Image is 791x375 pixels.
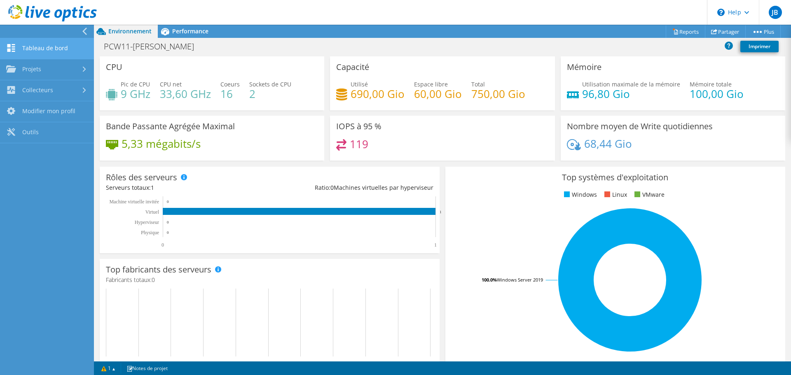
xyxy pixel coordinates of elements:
a: Plus [745,25,781,38]
a: Imprimer [740,41,779,52]
h3: Bande Passante Agrégée Maximal [106,122,235,131]
h4: 2 [249,89,291,98]
text: Virtuel [145,209,159,215]
text: Physique [141,230,159,235]
h3: Rôles des serveurs [106,173,177,182]
span: Espace libre [414,80,448,88]
span: Total [471,80,485,88]
h4: 690,00 Gio [351,89,405,98]
a: Partager [705,25,746,38]
div: Ratio: Machines virtuelles par hyperviseur [269,183,433,192]
h3: Nombre moyen de Write quotidiennes [567,122,713,131]
span: JB [769,6,782,19]
span: Coeurs [220,80,240,88]
h4: 33,60 GHz [160,89,211,98]
h4: 119 [350,140,368,149]
h4: 750,00 Gio [471,89,525,98]
h1: PCW11-[PERSON_NAME] [100,42,207,51]
span: 0 [330,184,334,191]
h4: 68,44 Gio [584,139,632,148]
li: VMware [632,190,665,199]
a: 1 [96,363,121,373]
text: 1 [440,210,442,214]
text: Hyperviseur [135,219,159,225]
h3: Mémoire [567,63,601,72]
h3: IOPS à 95 % [336,122,381,131]
h4: 5,33 mégabits/s [122,139,201,148]
h3: Capacité [336,63,369,72]
a: Reports [666,25,705,38]
span: CPU net [160,80,182,88]
tspan: 100.0% [482,277,497,283]
text: 0 [167,200,169,204]
text: 0 [167,231,169,235]
text: 0 [167,220,169,224]
tspan: Machine virtuelle invitée [109,199,159,205]
span: 0 [152,276,155,284]
span: Environnement [108,27,152,35]
text: 1 [434,242,437,248]
h3: Top systèmes d'exploitation [452,173,779,182]
h4: 16 [220,89,240,98]
span: Utilisé [351,80,368,88]
h4: 9 GHz [121,89,150,98]
h3: CPU [106,63,122,72]
text: 0 [161,242,164,248]
h4: Fabricants totaux: [106,275,433,284]
span: 1 [151,184,154,191]
h4: 96,80 Gio [582,89,680,98]
a: Notes de projet [121,363,173,373]
h3: Top fabricants des serveurs [106,265,211,274]
div: Serveurs totaux: [106,183,269,192]
span: Mémoire totale [690,80,732,88]
span: Sockets de CPU [249,80,291,88]
li: Linux [602,190,627,199]
h4: 60,00 Gio [414,89,462,98]
span: Performance [172,27,208,35]
tspan: Windows Server 2019 [497,277,543,283]
span: Utilisation maximale de la mémoire [582,80,680,88]
li: Windows [562,190,597,199]
span: Pic de CPU [121,80,150,88]
h4: 100,00 Gio [690,89,744,98]
svg: \n [717,9,725,16]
